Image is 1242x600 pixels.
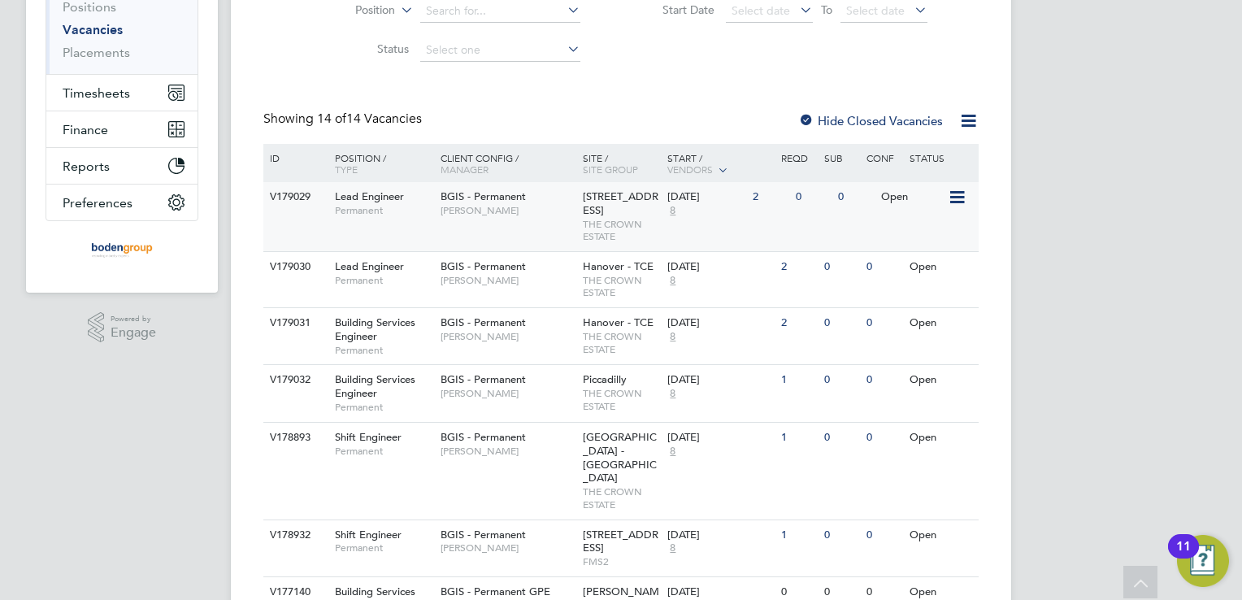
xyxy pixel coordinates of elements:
[583,430,657,485] span: [GEOGRAPHIC_DATA] - [GEOGRAPHIC_DATA]
[667,260,773,274] div: [DATE]
[667,316,773,330] div: [DATE]
[46,111,198,147] button: Finance
[335,430,402,444] span: Shift Engineer
[335,189,404,203] span: Lead Engineer
[1177,535,1229,587] button: Open Resource Center, 11 new notifications
[323,144,436,183] div: Position /
[111,312,156,326] span: Powered by
[905,252,976,282] div: Open
[667,445,678,459] span: 8
[63,122,108,137] span: Finance
[86,237,159,263] img: boden-group-logo-retina.png
[266,365,323,395] div: V179032
[583,555,660,568] span: FMS2
[667,204,678,218] span: 8
[792,182,834,212] div: 0
[441,330,575,343] span: [PERSON_NAME]
[335,204,432,217] span: Permanent
[583,387,660,412] span: THE CROWN ESTATE
[777,365,819,395] div: 1
[820,308,862,338] div: 0
[441,259,526,273] span: BGIS - Permanent
[732,3,790,18] span: Select date
[441,274,575,287] span: [PERSON_NAME]
[335,163,358,176] span: Type
[862,252,905,282] div: 0
[46,185,198,220] button: Preferences
[317,111,422,127] span: 14 Vacancies
[667,330,678,344] span: 8
[315,41,409,56] label: Status
[905,365,976,395] div: Open
[798,113,943,128] label: Hide Closed Vacancies
[441,445,575,458] span: [PERSON_NAME]
[335,259,404,273] span: Lead Engineer
[777,423,819,453] div: 1
[777,520,819,550] div: 1
[862,144,905,172] div: Conf
[667,163,713,176] span: Vendors
[441,204,575,217] span: [PERSON_NAME]
[862,365,905,395] div: 0
[820,365,862,395] div: 0
[266,252,323,282] div: V179030
[441,541,575,554] span: [PERSON_NAME]
[63,159,110,174] span: Reports
[335,401,432,414] span: Permanent
[667,585,773,599] div: [DATE]
[667,373,773,387] div: [DATE]
[667,528,773,542] div: [DATE]
[441,163,489,176] span: Manager
[667,387,678,401] span: 8
[335,274,432,287] span: Permanent
[266,182,323,212] div: V179029
[583,259,654,273] span: Hanover - TCE
[63,195,132,211] span: Preferences
[667,541,678,555] span: 8
[667,190,745,204] div: [DATE]
[583,274,660,299] span: THE CROWN ESTATE
[846,3,905,18] span: Select date
[441,315,526,329] span: BGIS - Permanent
[317,111,346,127] span: 14 of
[266,423,323,453] div: V178893
[63,22,123,37] a: Vacancies
[862,520,905,550] div: 0
[583,485,660,511] span: THE CROWN ESTATE
[583,372,627,386] span: Piccadilly
[441,528,526,541] span: BGIS - Permanent
[46,75,198,111] button: Timesheets
[583,218,660,243] span: THE CROWN ESTATE
[905,308,976,338] div: Open
[621,2,714,17] label: Start Date
[436,144,579,183] div: Client Config /
[583,189,658,217] span: [STREET_ADDRESS]
[905,144,976,172] div: Status
[63,45,130,60] a: Placements
[777,144,819,172] div: Reqd
[335,344,432,357] span: Permanent
[266,308,323,338] div: V179031
[777,252,819,282] div: 2
[820,423,862,453] div: 0
[905,520,976,550] div: Open
[335,372,415,400] span: Building Services Engineer
[266,144,323,172] div: ID
[420,39,580,62] input: Select one
[441,430,526,444] span: BGIS - Permanent
[667,274,678,288] span: 8
[63,85,130,101] span: Timesheets
[820,144,862,172] div: Sub
[335,315,415,343] span: Building Services Engineer
[834,182,876,212] div: 0
[877,182,948,212] div: Open
[663,144,777,185] div: Start /
[441,189,526,203] span: BGIS - Permanent
[302,2,395,19] label: Position
[583,330,660,355] span: THE CROWN ESTATE
[46,237,198,263] a: Go to home page
[583,315,654,329] span: Hanover - TCE
[820,252,862,282] div: 0
[820,520,862,550] div: 0
[335,445,432,458] span: Permanent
